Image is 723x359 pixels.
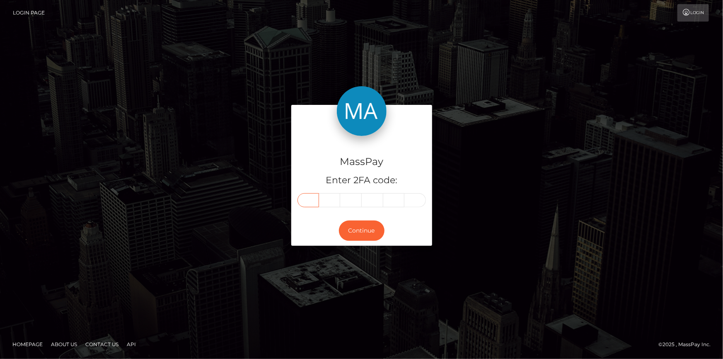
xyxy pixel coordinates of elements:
a: Contact Us [82,338,122,351]
a: Login [677,4,709,22]
div: © 2025 , MassPay Inc. [658,340,717,349]
a: Login Page [13,4,45,22]
a: About Us [48,338,80,351]
button: Continue [339,221,384,241]
a: Homepage [9,338,46,351]
img: MassPay [337,86,387,136]
a: API [123,338,139,351]
h4: MassPay [297,155,426,169]
h5: Enter 2FA code: [297,174,426,187]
